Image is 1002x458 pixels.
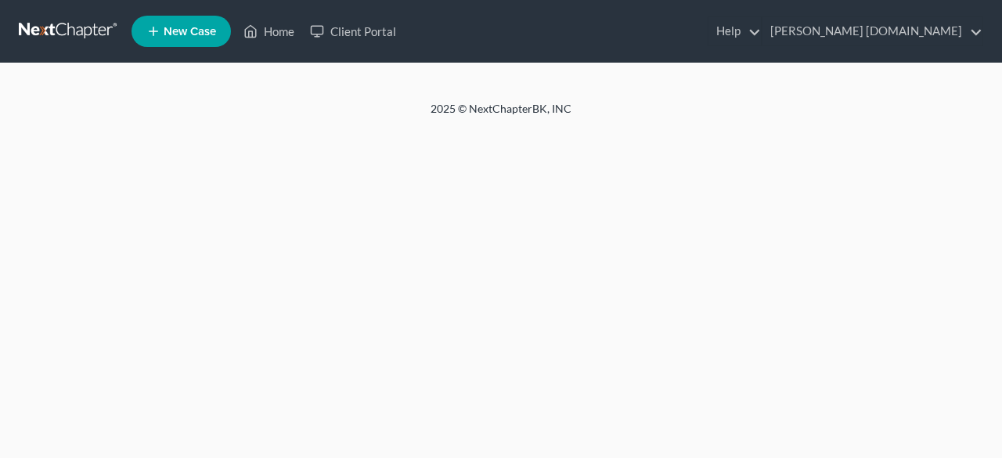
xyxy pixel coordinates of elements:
[708,17,761,45] a: Help
[132,16,231,47] new-legal-case-button: New Case
[236,17,302,45] a: Home
[302,17,404,45] a: Client Portal
[762,17,982,45] a: [PERSON_NAME] [DOMAIN_NAME]
[55,101,947,129] div: 2025 © NextChapterBK, INC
